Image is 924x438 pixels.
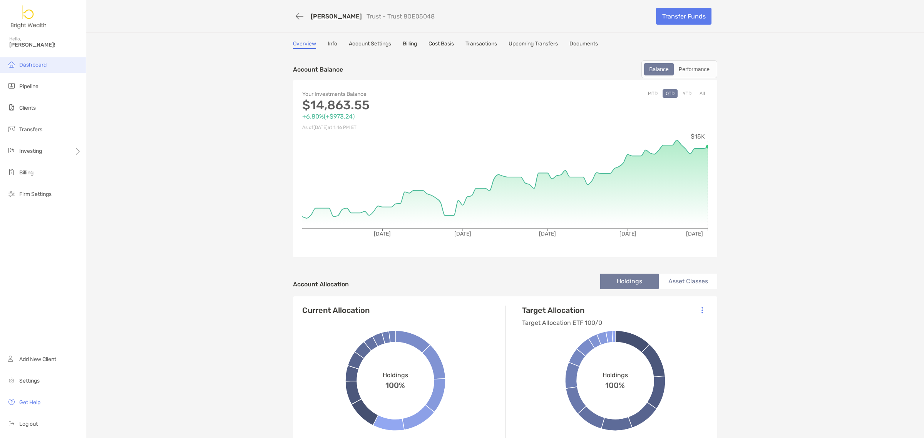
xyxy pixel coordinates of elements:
img: pipeline icon [7,81,16,90]
span: Get Help [19,399,40,406]
span: [PERSON_NAME]! [9,42,81,48]
button: YTD [680,89,695,98]
img: add_new_client icon [7,354,16,363]
img: firm-settings icon [7,189,16,198]
p: Your Investments Balance [302,89,505,99]
h4: Target Allocation [522,306,602,315]
span: Clients [19,105,36,111]
span: Billing [19,169,33,176]
p: As of [DATE] at 1:46 PM ET [302,123,505,132]
h4: Current Allocation [302,306,370,315]
div: segmented control [641,60,717,78]
img: get-help icon [7,397,16,406]
p: +6.80% ( +$973.24 ) [302,112,505,121]
a: Account Settings [349,40,391,49]
span: Settings [19,378,40,384]
button: QTD [663,89,678,98]
a: Info [328,40,337,49]
tspan: $15K [691,133,705,140]
p: Account Balance [293,65,343,74]
img: investing icon [7,146,16,155]
li: Holdings [600,274,659,289]
a: Billing [403,40,417,49]
img: Icon List Menu [701,307,703,314]
a: Upcoming Transfers [509,40,558,49]
p: Trust - Trust 8OE05048 [367,13,435,20]
span: 100% [605,379,625,390]
img: billing icon [7,167,16,177]
a: Transfer Funds [656,8,711,25]
img: clients icon [7,103,16,112]
div: Performance [675,64,714,75]
tspan: [DATE] [374,231,391,237]
span: Add New Client [19,356,56,363]
span: Holdings [603,371,628,379]
button: All [696,89,708,98]
p: $14,863.55 [302,100,505,110]
span: Dashboard [19,62,47,68]
div: Balance [645,64,673,75]
span: Holdings [383,371,408,379]
span: 100% [385,379,405,390]
span: Pipeline [19,83,38,90]
h4: Account Allocation [293,281,349,288]
p: Target Allocation ETF 100/0 [522,318,602,328]
tspan: [DATE] [454,231,471,237]
a: Transactions [465,40,497,49]
tspan: [DATE] [539,231,556,237]
a: Documents [569,40,598,49]
img: settings icon [7,376,16,385]
span: Investing [19,148,42,154]
a: Cost Basis [429,40,454,49]
img: dashboard icon [7,60,16,69]
span: Firm Settings [19,191,52,197]
span: Log out [19,421,38,427]
a: Overview [293,40,316,49]
span: Transfers [19,126,42,133]
tspan: [DATE] [619,231,636,237]
img: transfers icon [7,124,16,134]
img: Zoe Logo [9,3,49,31]
tspan: [DATE] [686,231,703,237]
a: [PERSON_NAME] [311,13,362,20]
button: MTD [645,89,661,98]
img: logout icon [7,419,16,428]
li: Asset Classes [659,274,717,289]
